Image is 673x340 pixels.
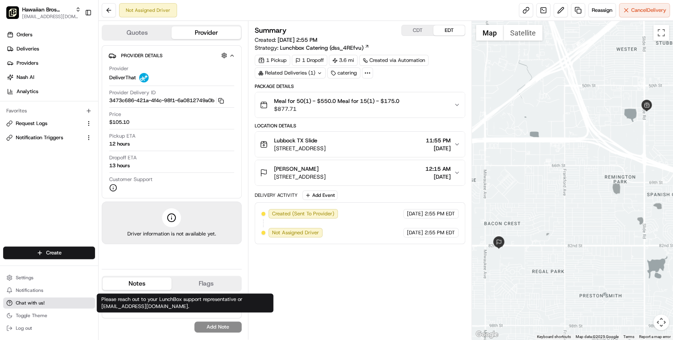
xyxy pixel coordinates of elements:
[24,122,64,129] span: [PERSON_NAME]
[592,7,612,14] span: Reassign
[16,325,32,331] span: Log out
[16,300,45,306] span: Chat with us!
[17,60,38,67] span: Providers
[623,334,634,339] a: Terms
[576,334,619,339] span: Map data ©2025 Google
[8,136,21,149] img: Masood Aslam
[16,134,63,141] span: Notification Triggers
[8,32,144,44] p: Welcome 👋
[402,25,433,35] button: CDT
[22,6,72,13] button: Hawaiian Bros (Lubbock_TX_Slide)
[109,119,129,126] span: $105.10
[3,285,95,296] button: Notifications
[274,97,399,105] span: Meal for 50(1) - $550.0 Meal for 15(1) - $175.0
[255,36,317,44] span: Created:
[8,8,24,24] img: Nash
[16,123,22,129] img: 1736555255976-a54dd68f-1ca7-489b-9aae-adbdc363a1c4
[474,329,500,340] img: Google
[631,7,666,14] span: Cancel Delivery
[109,154,137,161] span: Dropoff ETA
[108,49,235,62] button: Provider Details
[16,144,22,150] img: 1736555255976-a54dd68f-1ca7-489b-9aae-adbdc363a1c4
[425,229,455,236] span: 2:55 PM EDT
[433,25,465,35] button: EDT
[272,210,334,217] span: Created (Sent To Provider)
[109,74,136,81] span: DeliverThat
[172,26,240,39] button: Provider
[292,55,327,66] div: 1 Dropoff
[8,75,22,90] img: 1736555255976-a54dd68f-1ca7-489b-9aae-adbdc363a1c4
[8,103,50,109] div: Past conversations
[17,75,31,90] img: 9188753566659_6852d8bf1fb38e338040_72.png
[3,105,95,117] div: Favorites
[121,52,162,59] span: Provider Details
[16,275,34,281] span: Settings
[6,6,19,19] img: Hawaiian Bros (Lubbock_TX_Slide)
[3,57,98,69] a: Providers
[425,210,455,217] span: 2:55 PM EDT
[3,117,95,130] button: Request Logs
[3,272,95,283] button: Settings
[476,25,503,41] button: Show street map
[21,51,130,59] input: Clear
[16,287,43,293] span: Notifications
[139,73,149,82] img: profile_deliverthat_partner.png
[134,78,144,87] button: Start new chat
[3,3,82,22] button: Hawaiian Bros (Lubbock_TX_Slide)Hawaiian Bros (Lubbock_TX_Slide)[EMAIL_ADDRESS][DOMAIN_NAME]
[255,160,465,185] button: [PERSON_NAME][STREET_ADDRESS]12:15 AM[DATE]
[3,71,98,84] a: Nash AI
[8,115,21,127] img: Brittany Newman
[8,177,14,183] div: 📗
[103,277,172,290] button: Notes
[17,31,32,38] span: Orders
[109,140,130,148] div: 12 hours
[407,210,423,217] span: [DATE]
[274,105,399,113] span: $877.71
[426,136,451,144] span: 11:55 PM
[109,162,130,169] div: 13 hours
[274,136,317,144] span: Lubbock TX Slide
[280,44,364,52] span: Lunchbox Catering (dss_4REfvu)
[274,165,319,173] span: [PERSON_NAME]
[302,191,337,200] button: Add Event
[24,144,64,150] span: [PERSON_NAME]
[255,44,369,52] div: Strategy:
[70,122,86,129] span: [DATE]
[3,85,98,98] a: Analytics
[426,144,451,152] span: [DATE]
[407,229,423,236] span: [DATE]
[109,89,156,96] span: Provider Delivery ID
[653,314,669,330] button: Map camera controls
[16,312,47,319] span: Toggle Theme
[65,144,68,150] span: •
[425,165,451,173] span: 12:15 AM
[172,277,240,290] button: Flags
[255,132,465,157] button: Lubbock TX Slide[STREET_ADDRESS]11:55 PM[DATE]
[46,249,62,256] span: Create
[103,26,172,39] button: Quotes
[639,334,671,339] a: Report a map error
[63,173,130,187] a: 💻API Documentation
[97,293,273,312] div: Please reach out to your LunchBox support representative or [EMAIL_ADDRESS][DOMAIN_NAME].
[280,44,369,52] a: Lunchbox Catering (dss_4REfvu)
[3,297,95,308] button: Chat with us!
[3,131,95,144] button: Notification Triggers
[3,323,95,334] button: Log out
[35,75,129,83] div: Start new chat
[537,334,571,340] button: Keyboard shortcuts
[3,310,95,321] button: Toggle Theme
[35,83,108,90] div: We're available if you need us!
[5,173,63,187] a: 📗Knowledge Base
[278,36,317,43] span: [DATE] 2:55 PM
[16,176,60,184] span: Knowledge Base
[359,55,429,66] a: Created via Automation
[327,67,360,78] div: catering
[588,3,616,17] button: Reassign
[6,134,82,141] a: Notification Triggers
[109,65,129,72] span: Provider
[425,173,451,181] span: [DATE]
[329,55,358,66] div: 3.6 mi
[274,173,326,181] span: [STREET_ADDRESS]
